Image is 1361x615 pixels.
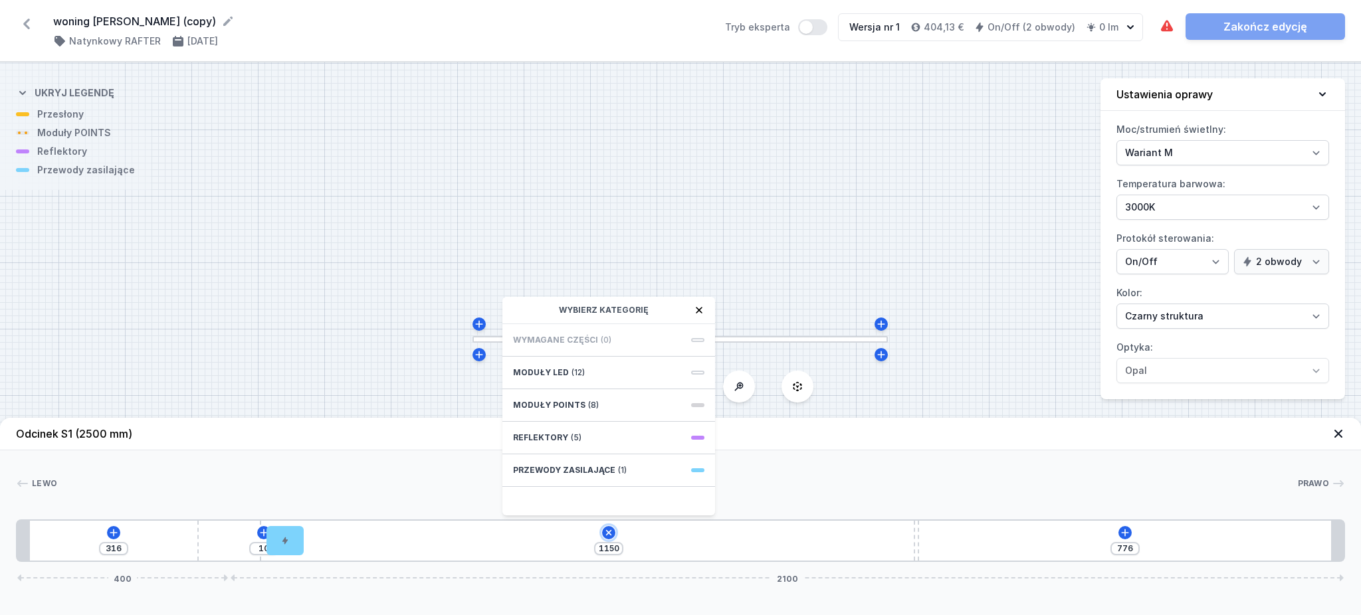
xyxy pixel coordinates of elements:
button: Tryb eksperta [798,19,827,35]
h4: 0 lm [1099,21,1118,34]
button: Ukryj legendę [16,76,114,108]
h4: 404,13 € [924,21,964,34]
button: Dodaj element [257,526,270,539]
select: Moc/strumień świetlny: [1116,140,1329,165]
div: Wersja nr 1 [849,21,900,34]
span: (12) [572,367,585,378]
span: Moduły POINTS [513,400,585,410]
input: Wymiar [mm] [1114,543,1136,554]
button: Dodaj element [107,526,120,539]
span: Wybierz kategorię [559,305,649,315]
input: Wymiar [mm] [598,543,619,554]
span: Reflektory [513,432,568,443]
h4: [DATE] [187,35,218,48]
span: Lewo [32,478,57,489]
button: Zamknij okno [694,305,704,315]
form: woning [PERSON_NAME] (copy) [53,13,709,29]
span: (1) [618,465,627,476]
span: 400 [108,574,137,582]
button: Edytuj nazwę projektu [221,15,235,28]
label: Kolor: [1116,282,1329,329]
input: Wymiar [mm] [253,543,274,554]
label: Tryb eksperta [725,19,827,35]
button: Dodaj element [1118,526,1132,539]
label: Optyka: [1116,337,1329,383]
select: Kolor: [1116,304,1329,329]
button: Dodaj element [599,523,618,542]
h4: On/Off (2 obwody) [988,21,1075,34]
input: Wymiar [mm] [103,543,124,554]
h4: Natynkowy RAFTER [69,35,161,48]
h4: Ukryj legendę [35,86,114,100]
h4: Ustawienia oprawy [1116,86,1213,102]
select: Optyka: [1116,358,1329,383]
button: Wersja nr 1404,13 €On/Off (2 obwody)0 lm [838,13,1143,41]
select: Protokół sterowania: [1234,249,1329,274]
h4: Odcinek S1 [16,426,132,442]
label: Moc/strumień świetlny: [1116,119,1329,165]
span: Moduły LED [513,367,569,378]
span: (5) [571,432,581,443]
span: 2100 [772,574,803,582]
span: Wymagane części [513,335,598,345]
span: (2500 mm) [75,427,132,440]
select: Temperatura barwowa: [1116,195,1329,220]
label: Protokół sterowania: [1116,228,1329,274]
span: Przewody zasilające [513,465,615,476]
select: Protokół sterowania: [1116,249,1229,274]
span: (8) [588,400,599,410]
span: Prawo [1298,478,1330,489]
div: Hole for power supply cable [266,526,304,555]
label: Temperatura barwowa: [1116,173,1329,220]
button: Ustawienia oprawy [1100,78,1345,111]
span: (0) [601,335,611,345]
